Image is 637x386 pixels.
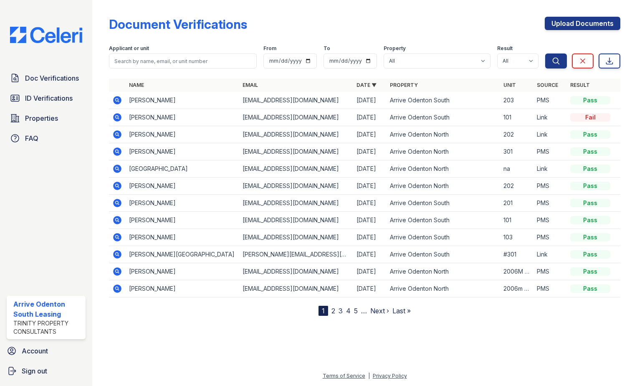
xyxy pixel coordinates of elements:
[25,113,58,123] span: Properties
[7,130,86,147] a: FAQ
[533,92,567,109] td: PMS
[500,246,533,263] td: #301
[500,195,533,212] td: 201
[239,195,353,212] td: [EMAIL_ADDRESS][DOMAIN_NAME]
[570,267,610,276] div: Pass
[3,343,89,359] a: Account
[570,199,610,207] div: Pass
[109,53,257,69] input: Search by name, email, or unit number
[533,246,567,263] td: Link
[373,373,407,379] a: Privacy Policy
[353,143,387,160] td: [DATE]
[331,307,335,315] a: 2
[353,92,387,109] td: [DATE]
[387,178,500,195] td: Arrive Odenton North
[387,263,500,280] td: Arrive Odenton North
[500,229,533,246] td: 103
[239,229,353,246] td: [EMAIL_ADDRESS][DOMAIN_NAME]
[503,82,516,88] a: Unit
[500,92,533,109] td: 203
[570,250,610,259] div: Pass
[500,143,533,160] td: 301
[7,70,86,86] a: Doc Verifications
[22,366,47,376] span: Sign out
[353,178,387,195] td: [DATE]
[243,82,258,88] a: Email
[390,82,418,88] a: Property
[500,109,533,126] td: 101
[126,109,239,126] td: [PERSON_NAME]
[533,229,567,246] td: PMS
[126,143,239,160] td: [PERSON_NAME]
[339,307,343,315] a: 3
[533,195,567,212] td: PMS
[239,109,353,126] td: [EMAIL_ADDRESS][DOMAIN_NAME]
[533,212,567,229] td: PMS
[353,263,387,280] td: [DATE]
[239,212,353,229] td: [EMAIL_ADDRESS][DOMAIN_NAME]
[570,96,610,104] div: Pass
[353,195,387,212] td: [DATE]
[239,246,353,263] td: [PERSON_NAME][EMAIL_ADDRESS][DOMAIN_NAME]
[25,73,79,83] span: Doc Verifications
[570,284,610,293] div: Pass
[126,178,239,195] td: [PERSON_NAME]
[387,229,500,246] td: Arrive Odenton South
[346,307,351,315] a: 4
[533,126,567,143] td: Link
[7,90,86,107] a: ID Verifications
[570,113,610,122] div: Fail
[239,263,353,280] td: [EMAIL_ADDRESS][DOMAIN_NAME]
[353,246,387,263] td: [DATE]
[126,195,239,212] td: [PERSON_NAME]
[570,130,610,139] div: Pass
[239,160,353,178] td: [EMAIL_ADDRESS][DOMAIN_NAME]
[354,307,358,315] a: 5
[353,109,387,126] td: [DATE]
[387,195,500,212] td: Arrive Odenton South
[370,307,389,315] a: Next ›
[570,147,610,156] div: Pass
[324,45,330,52] label: To
[239,92,353,109] td: [EMAIL_ADDRESS][DOMAIN_NAME]
[387,246,500,263] td: Arrive Odenton South
[126,229,239,246] td: [PERSON_NAME]
[570,216,610,224] div: Pass
[497,45,513,52] label: Result
[263,45,276,52] label: From
[500,178,533,195] td: 202
[533,143,567,160] td: PMS
[126,212,239,229] td: [PERSON_NAME]
[13,299,82,319] div: Arrive Odenton South Leasing
[3,363,89,379] a: Sign out
[239,280,353,297] td: [EMAIL_ADDRESS][DOMAIN_NAME]
[500,160,533,178] td: na
[533,160,567,178] td: Link
[570,182,610,190] div: Pass
[570,233,610,241] div: Pass
[126,160,239,178] td: [GEOGRAPHIC_DATA]
[387,143,500,160] td: Arrive Odenton North
[387,212,500,229] td: Arrive Odenton South
[570,82,590,88] a: Result
[126,263,239,280] td: [PERSON_NAME]
[353,160,387,178] td: [DATE]
[368,373,370,379] div: |
[353,126,387,143] td: [DATE]
[533,109,567,126] td: Link
[533,263,567,280] td: PMS
[500,263,533,280] td: 2006M #304
[500,126,533,143] td: 202
[570,165,610,173] div: Pass
[387,109,500,126] td: Arrive Odenton South
[25,133,38,143] span: FAQ
[392,307,411,315] a: Last »
[22,346,48,356] span: Account
[126,280,239,297] td: [PERSON_NAME]
[239,143,353,160] td: [EMAIL_ADDRESS][DOMAIN_NAME]
[533,280,567,297] td: PMS
[323,373,365,379] a: Terms of Service
[129,82,144,88] a: Name
[545,17,620,30] a: Upload Documents
[387,92,500,109] td: Arrive Odenton South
